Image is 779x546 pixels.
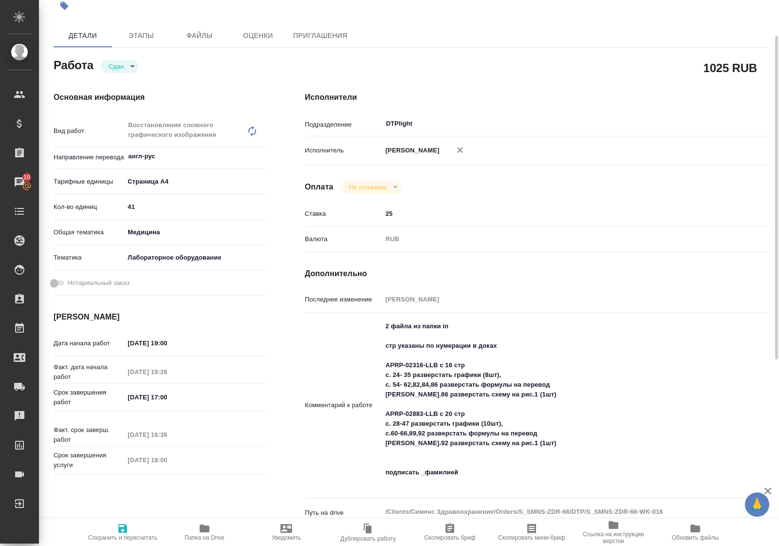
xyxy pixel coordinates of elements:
input: ✎ Введи что-нибудь [124,336,209,350]
p: Общая тематика [54,227,124,237]
h4: Основная информация [54,92,266,103]
span: Обновить файлы [672,534,719,541]
input: ✎ Введи что-нибудь [124,390,209,404]
span: Сохранить и пересчитать [88,534,157,541]
button: Ссылка на инструкции верстки [573,519,654,546]
a: 10 [2,170,37,194]
p: Срок завершения услуги [54,451,124,470]
h4: Оплата [305,181,334,193]
p: Путь на drive [305,508,382,518]
button: Сдан [106,62,127,71]
p: Факт. срок заверш. работ [54,425,124,445]
p: Исполнитель [305,146,382,155]
button: Обновить файлы [654,519,736,546]
span: Папка на Drive [185,534,224,541]
button: 🙏 [745,492,769,517]
p: Последнее изменение [305,295,382,304]
p: Комментарий к работе [305,400,382,410]
button: Open [724,123,726,125]
p: Валюта [305,234,382,244]
input: Пустое поле [382,292,730,306]
span: Нотариальный заказ [68,278,130,288]
span: Приглашения [293,30,348,42]
p: [PERSON_NAME] [382,146,440,155]
p: Тематика [54,253,124,263]
div: Сдан [101,60,138,73]
h4: Дополнительно [305,268,768,280]
div: Сдан [341,181,401,194]
div: Медицина [124,224,266,241]
button: Open [260,155,262,157]
textarea: /Clients/Сименс Здравоохранение/Orders/S_SMNS-ZDR-66/DTP/S_SMNS-ZDR-66-WK-016 [382,504,730,520]
button: Скопировать бриф [409,519,491,546]
span: Скопировать мини-бриф [498,534,565,541]
p: Направление перевода [54,152,124,162]
p: Ставка [305,209,382,219]
span: 🙏 [749,494,765,515]
p: Вид работ [54,126,124,136]
button: Не оплачена [346,183,389,191]
span: Дублировать работу [340,535,396,542]
p: Срок завершения работ [54,388,124,407]
p: Тарифные единицы [54,177,124,187]
div: Страница А4 [124,173,266,190]
span: 10 [18,172,36,182]
span: Оценки [235,30,281,42]
div: Лабораторное оборудование [124,249,266,266]
span: Этапы [118,30,165,42]
span: Уведомить [272,534,301,541]
input: ✎ Введи что-нибудь [124,200,266,214]
span: Ссылка на инструкции верстки [578,531,649,545]
h4: [PERSON_NAME] [54,311,266,323]
p: Факт. дата начала работ [54,362,124,382]
button: Уведомить [245,519,327,546]
button: Скопировать мини-бриф [491,519,573,546]
div: RUB [382,231,730,247]
span: Детали [59,30,106,42]
button: Дублировать работу [327,519,409,546]
textarea: 2 файла из папки in стр указаны по нумерации в доках APRP-02316-LLB с 16 стр c. 24- 35 разверстат... [382,318,730,490]
p: Дата начала работ [54,339,124,348]
button: Удалить исполнителя [449,139,471,161]
h2: 1025 RUB [704,59,757,76]
button: Сохранить и пересчитать [82,519,164,546]
h2: Работа [54,56,93,73]
span: Скопировать бриф [424,534,475,541]
input: ✎ Введи что-нибудь [382,207,730,221]
span: Файлы [176,30,223,42]
button: Папка на Drive [164,519,245,546]
h4: Исполнители [305,92,768,103]
p: Кол-во единиц [54,202,124,212]
p: Подразделение [305,120,382,130]
input: Пустое поле [124,428,209,442]
input: Пустое поле [124,365,209,379]
input: Пустое поле [124,453,209,467]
